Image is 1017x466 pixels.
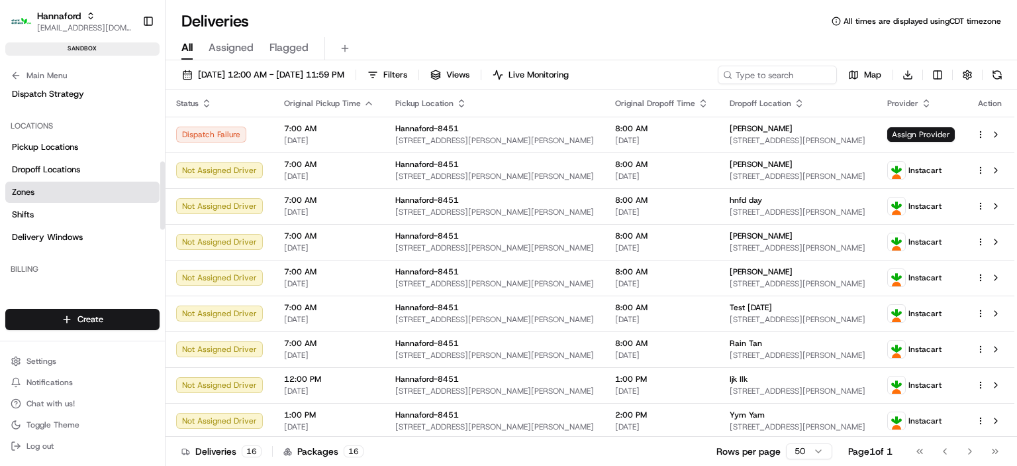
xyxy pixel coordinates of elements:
[888,269,905,286] img: instacart_logo.png
[615,278,708,289] span: [DATE]
[615,159,708,170] span: 8:00 AM
[848,445,893,458] div: Page 1 of 1
[395,195,459,205] span: Hannaford-8451
[93,224,160,235] a: Powered byPylon
[13,194,24,204] div: 📗
[37,9,81,23] span: Hannaford
[615,374,708,384] span: 1:00 PM
[198,69,344,81] span: [DATE] 12:00 AM - [DATE] 11:59 PM
[615,243,708,253] span: [DATE]
[5,416,160,434] button: Toggle Theme
[362,66,413,84] button: Filters
[12,88,84,100] span: Dispatch Strategy
[730,243,865,253] span: [STREET_ADDRESS][PERSON_NAME]
[842,66,887,84] button: Map
[284,207,374,217] span: [DATE]
[615,123,708,134] span: 8:00 AM
[284,386,374,396] span: [DATE]
[730,422,865,432] span: [STREET_ADDRESS][PERSON_NAME]
[284,231,374,241] span: 7:00 AM
[209,40,254,56] span: Assigned
[888,162,905,179] img: instacart_logo.png
[395,422,594,432] span: [STREET_ADDRESS][PERSON_NAME][PERSON_NAME]
[615,195,708,205] span: 8:00 AM
[395,338,459,349] span: Hannaford-8451
[5,66,160,85] button: Main Menu
[887,98,918,109] span: Provider
[34,86,218,99] input: Clear
[730,123,793,134] span: [PERSON_NAME]
[615,338,708,349] span: 8:00 AM
[26,356,56,367] span: Settings
[888,305,905,322] img: instacart_logo.png
[615,207,708,217] span: [DATE]
[730,195,762,205] span: hnfd day
[908,416,942,426] span: Instacart
[284,159,374,170] span: 7:00 AM
[395,278,594,289] span: [STREET_ADDRESS][PERSON_NAME][PERSON_NAME]
[225,131,241,146] button: Start new chat
[181,11,249,32] h1: Deliveries
[730,410,765,420] span: Yym Yam
[5,394,160,413] button: Chat with us!
[8,187,107,211] a: 📗Knowledge Base
[888,341,905,358] img: instacart_logo.png
[615,350,708,361] span: [DATE]
[26,192,101,205] span: Knowledge Base
[284,410,374,420] span: 1:00 PM
[908,272,942,283] span: Instacart
[132,225,160,235] span: Pylon
[615,171,708,182] span: [DATE]
[26,441,54,451] span: Log out
[284,243,374,253] span: [DATE]
[5,137,160,158] a: Pickup Locations
[730,350,865,361] span: [STREET_ADDRESS][PERSON_NAME]
[395,123,459,134] span: Hannaford-8451
[284,266,374,277] span: 7:00 AM
[730,207,865,217] span: [STREET_ADDRESS][PERSON_NAME]
[5,352,160,371] button: Settings
[395,231,459,241] span: Hannaford-8451
[976,98,1004,109] div: Action
[730,338,762,349] span: Rain Tan
[615,231,708,241] span: 8:00 AM
[12,231,83,243] span: Delivery Windows
[26,398,75,409] span: Chat with us!
[112,194,122,204] div: 💻
[446,69,469,81] span: Views
[383,69,407,81] span: Filters
[5,204,160,225] a: Shifts
[864,69,881,81] span: Map
[5,437,160,455] button: Log out
[284,135,374,146] span: [DATE]
[395,266,459,277] span: Hannaford-8451
[125,192,213,205] span: API Documentation
[284,98,361,109] span: Original Pickup Time
[615,410,708,420] span: 2:00 PM
[12,141,78,153] span: Pickup Locations
[12,164,80,176] span: Dropoff Locations
[908,344,942,355] span: Instacart
[615,302,708,313] span: 8:00 AM
[395,207,594,217] span: [STREET_ADDRESS][PERSON_NAME][PERSON_NAME]
[77,314,103,325] span: Create
[269,40,309,56] span: Flagged
[395,302,459,313] span: Hannaford-8451
[11,11,32,32] img: Hannaford
[13,127,37,150] img: 1736555255976-a54dd68f-1ca7-489b-9aae-adbdc363a1c4
[181,40,193,56] span: All
[888,377,905,394] img: instacart_logo.png
[5,280,160,301] a: Billing
[730,278,865,289] span: [STREET_ADDRESS][PERSON_NAME]
[615,135,708,146] span: [DATE]
[107,187,218,211] a: 💻API Documentation
[37,23,132,33] span: [EMAIL_ADDRESS][DOMAIN_NAME]
[730,135,865,146] span: [STREET_ADDRESS][PERSON_NAME]
[888,198,905,215] img: instacart_logo.png
[908,165,942,176] span: Instacart
[395,350,594,361] span: [STREET_ADDRESS][PERSON_NAME][PERSON_NAME]
[395,98,454,109] span: Pickup Location
[395,171,594,182] span: [STREET_ADDRESS][PERSON_NAME][PERSON_NAME]
[284,123,374,134] span: 7:00 AM
[908,201,942,211] span: Instacart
